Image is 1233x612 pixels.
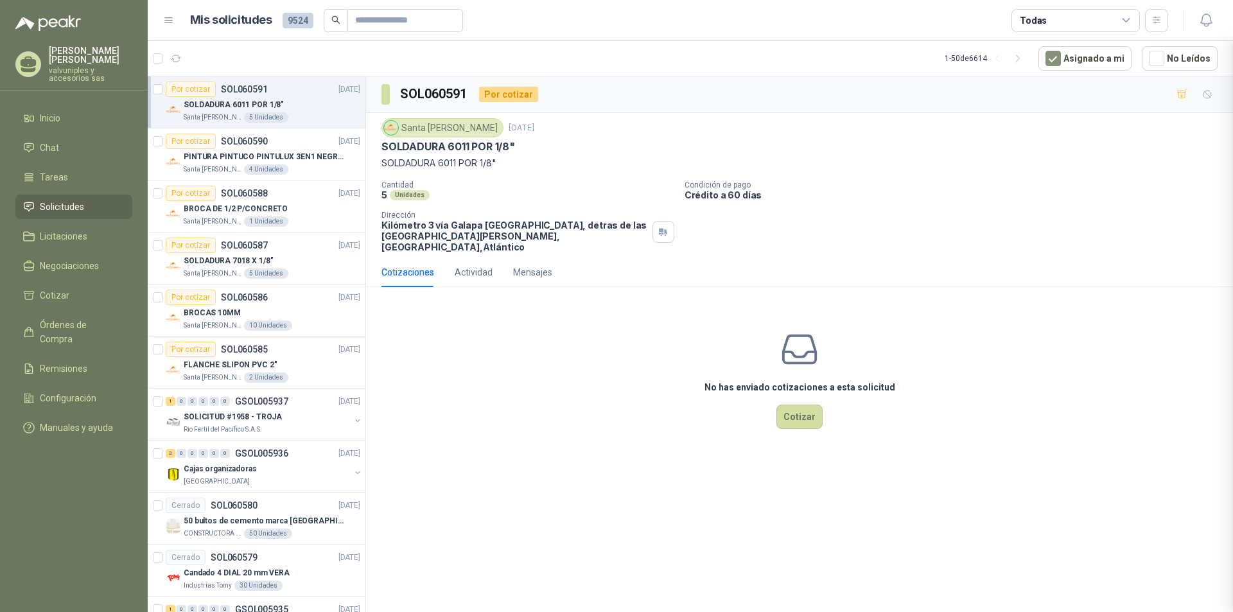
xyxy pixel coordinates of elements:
span: Configuración [40,391,96,405]
span: 9524 [283,13,313,28]
a: Negociaciones [15,254,132,278]
span: Manuales y ayuda [40,421,113,435]
span: Órdenes de Compra [40,318,120,346]
img: Logo peakr [15,15,81,31]
a: Licitaciones [15,224,132,249]
span: Remisiones [40,362,87,376]
a: Inicio [15,106,132,130]
div: Todas [1020,13,1047,28]
span: search [331,15,340,24]
a: Órdenes de Compra [15,313,132,351]
span: Negociaciones [40,259,99,273]
h1: Mis solicitudes [190,11,272,30]
span: Solicitudes [40,200,84,214]
a: Cotizar [15,283,132,308]
a: Solicitudes [15,195,132,219]
p: [PERSON_NAME] [PERSON_NAME] [49,46,132,64]
span: Cotizar [40,288,69,302]
a: Chat [15,136,132,160]
p: valvuniples y accesorios sas [49,67,132,82]
span: Tareas [40,170,68,184]
span: Chat [40,141,59,155]
a: Manuales y ayuda [15,415,132,440]
a: Tareas [15,165,132,189]
a: Remisiones [15,356,132,381]
span: Inicio [40,111,60,125]
a: Configuración [15,386,132,410]
span: Licitaciones [40,229,87,243]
